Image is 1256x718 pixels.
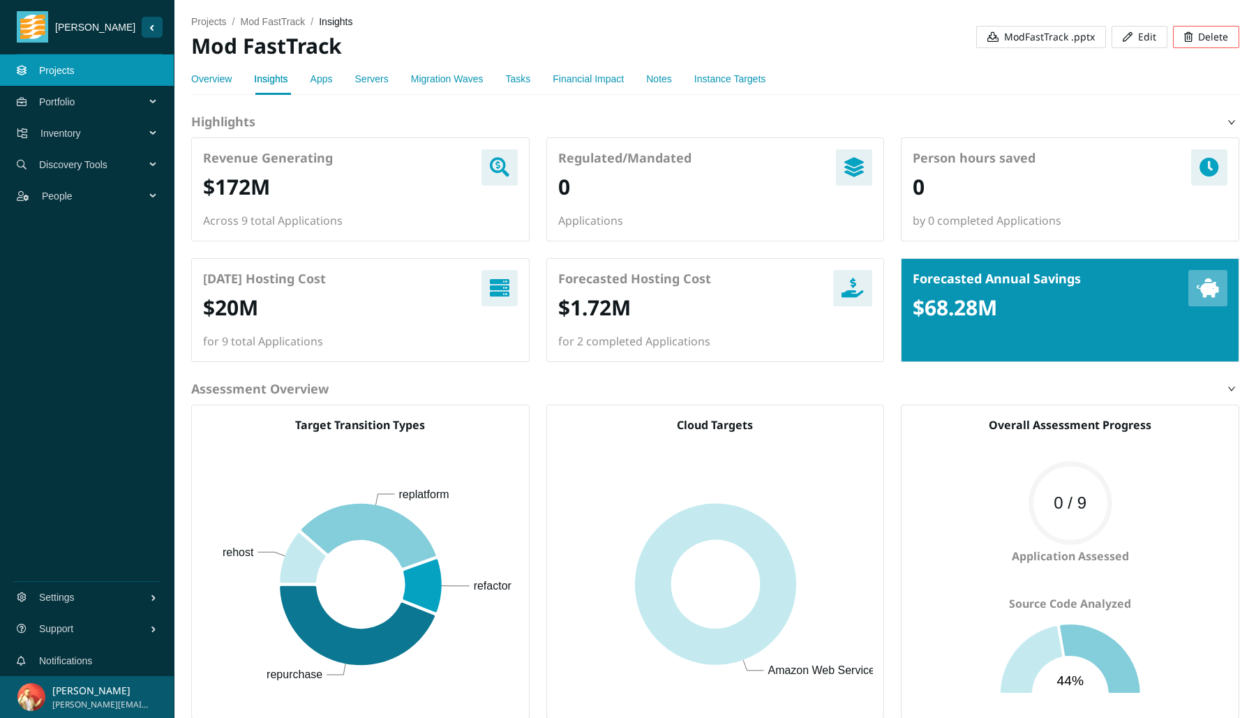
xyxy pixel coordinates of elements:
[1029,495,1112,511] span: 0 / 9
[311,73,333,84] a: Apps
[191,373,1239,405] div: Assessment Overview
[39,144,151,186] span: Discovery Tools
[203,333,326,350] span: for 9 total Applications
[191,113,1239,130] h4: Highlights
[39,81,151,123] span: Portfolio
[558,294,631,322] h2: $1.72M
[203,270,326,287] h4: [DATE] Hosting Cost
[39,576,150,618] span: Settings
[1004,29,1095,45] span: ModFastTrack .pptx
[1112,26,1167,48] button: Edit
[240,16,305,27] a: Mod FastTrack
[203,149,343,167] h4: Revenue Generating
[646,73,672,84] a: Notes
[20,11,45,43] img: tidal_logo.png
[311,16,313,27] span: /
[267,668,322,680] text: repurchase
[52,683,149,698] p: [PERSON_NAME]
[913,417,1227,433] h5: Overall Assessment Progress
[1227,118,1236,126] span: right
[553,73,624,84] a: Financial Impact
[913,548,1227,564] h5: Application Assessed
[913,294,997,322] h2: $68.28M
[203,173,270,202] h2: $172M
[1227,384,1236,393] span: right
[558,333,711,350] span: for 2 completed Applications
[558,270,711,287] h4: Forecasted Hosting Cost
[232,16,235,27] span: /
[191,16,227,27] a: projects
[191,32,715,61] h2: Mod FastTrack
[1138,29,1156,45] span: Edit
[203,294,258,322] h2: $20M
[254,73,287,84] a: Insights
[558,212,691,230] span: Applications
[558,173,570,202] h2: 0
[191,380,1239,398] h4: Assessment Overview
[506,73,531,84] a: Tasks
[40,112,151,154] span: Inventory
[191,106,1239,137] div: Highlights
[913,212,1061,230] span: by 0 completed Applications
[52,698,149,712] span: [PERSON_NAME][EMAIL_ADDRESS][DOMAIN_NAME]
[558,417,873,433] h5: Cloud Targets
[39,608,150,650] span: Support
[42,175,151,217] span: People
[39,655,92,666] a: Notifications
[411,73,484,84] a: Migration Waves
[191,73,232,84] a: Overview
[355,73,389,84] a: Servers
[398,488,449,500] text: replatform
[976,26,1106,48] button: ModFastTrack .pptx
[1173,26,1239,48] button: Delete
[913,173,925,202] h2: 0
[913,270,1081,287] h4: Forecasted Annual Savings
[17,683,45,711] img: a6b5a314a0dd5097ef3448b4b2654462
[558,149,691,167] h4: Regulated/Mandated
[913,595,1227,612] h5: Source Code Analyzed
[768,665,881,677] text: Amazon Web Services
[694,73,765,84] a: Instance Targets
[1057,673,1084,688] text: 44 %
[203,417,518,433] h5: Target Transition Types
[39,65,75,76] a: Projects
[1198,29,1228,45] span: Delete
[319,16,352,27] span: insights
[474,580,512,592] text: refactor
[203,212,343,230] span: Across 9 total Applications
[223,546,254,558] text: rehost
[48,20,142,35] span: [PERSON_NAME]
[913,149,1061,167] h4: Person hours saved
